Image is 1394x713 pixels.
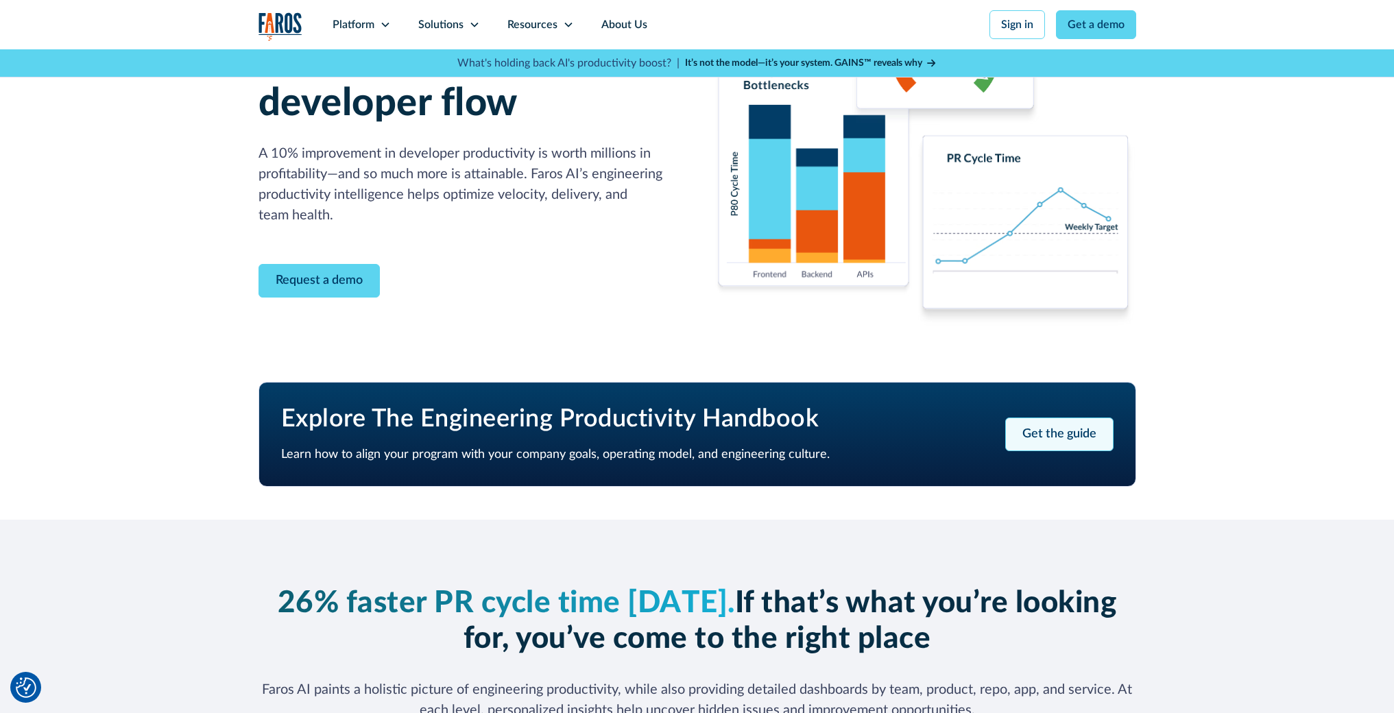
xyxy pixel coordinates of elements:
div: Platform [333,16,374,33]
a: Contact Modal [259,264,380,298]
img: Revisit consent button [16,677,36,698]
img: Logo of the analytics and reporting company Faros. [259,12,302,40]
div: Solutions [418,16,464,33]
strong: It’s not the model—it’s your system. GAINS™ reveals why [685,58,922,68]
a: Sign in [989,10,1045,39]
a: It’s not the model—it’s your system. GAINS™ reveals why [685,56,937,71]
span: 26% faster PR cycle time [DATE]. [278,588,735,618]
p: A 10% improvement in developer productivity is worth millions in profitability—and so much more i... [259,143,681,226]
p: What's holding back AI's productivity boost? | [457,55,680,71]
a: Get a demo [1056,10,1136,39]
a: Get the guide [1005,418,1114,451]
a: home [259,12,302,40]
h2: Explore The Engineering Productivity Handbook [281,404,939,434]
div: Resources [507,16,557,33]
button: Cookie Settings [16,677,36,698]
h3: If that’s what you’re looking for, you’ve come to the right place [259,585,1136,658]
p: Learn how to align your program with your company goals, operating model, and engineering culture. [281,446,939,464]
